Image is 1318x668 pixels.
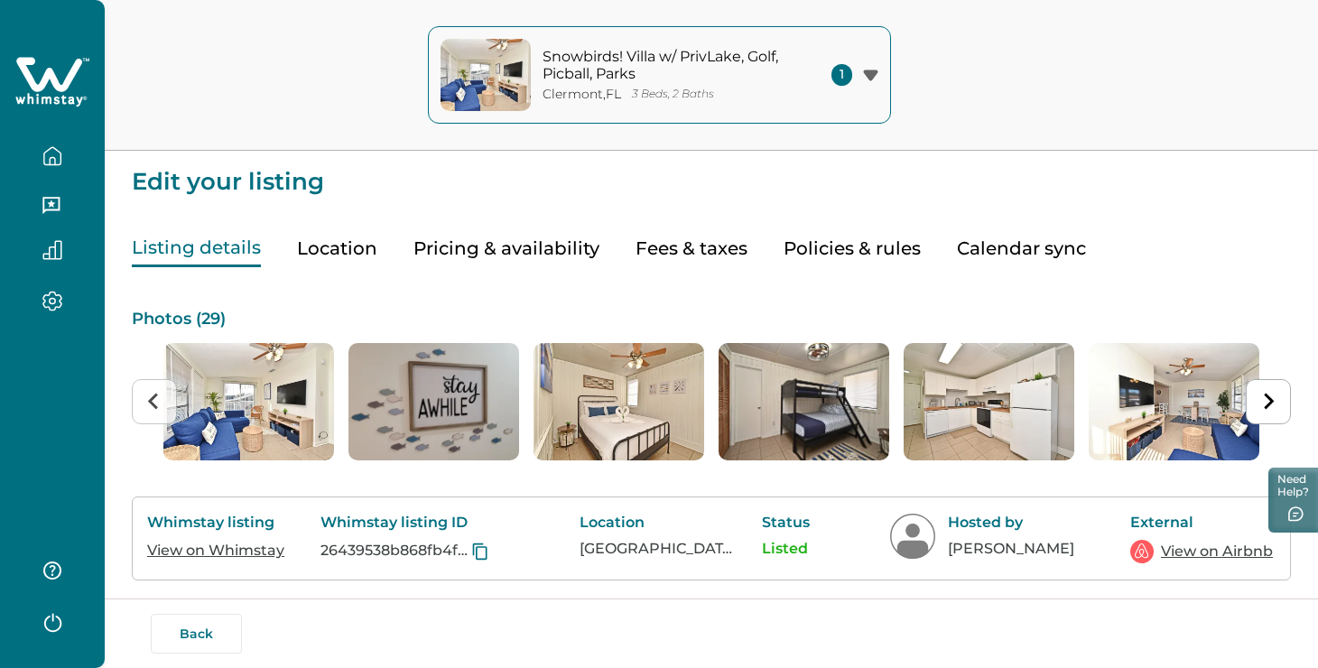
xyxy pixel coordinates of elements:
[348,343,519,460] img: list-photos
[762,540,861,558] p: Listed
[948,540,1101,558] p: [PERSON_NAME]
[348,343,519,460] li: 2 of 29
[147,542,284,559] a: View on Whimstay
[151,614,242,654] button: Back
[534,343,704,460] li: 3 of 29
[534,343,704,460] img: list-photos
[428,26,891,124] button: property-coverSnowbirds! Villa w/ PrivLake, Golf, Picball, ParksClermont,FL3 Beds, 2 Baths1
[297,230,377,267] button: Location
[132,151,1291,194] p: Edit your listing
[147,514,292,532] p: Whimstay listing
[580,514,733,532] p: Location
[413,230,599,267] button: Pricing & availability
[132,311,1291,329] p: Photos ( 29 )
[636,230,747,267] button: Fees & taxes
[719,343,889,460] img: list-photos
[1130,514,1275,532] p: External
[163,343,334,460] img: list-photos
[580,540,733,558] p: [GEOGRAPHIC_DATA], [GEOGRAPHIC_DATA], [GEOGRAPHIC_DATA]
[320,542,468,560] p: 26439538b868fb4fab8931a479090bee
[957,230,1086,267] button: Calendar sync
[632,88,714,101] p: 3 Beds, 2 Baths
[784,230,921,267] button: Policies & rules
[1089,343,1259,460] li: 6 of 29
[831,64,852,86] span: 1
[441,39,531,111] img: property-cover
[132,230,261,267] button: Listing details
[719,343,889,460] li: 4 of 29
[320,514,551,532] p: Whimstay listing ID
[543,87,621,102] p: Clermont , FL
[1161,541,1273,562] a: View on Airbnb
[1246,379,1291,424] button: Next slide
[904,343,1074,460] li: 5 of 29
[163,343,334,460] li: 1 of 29
[132,379,177,424] button: Previous slide
[904,343,1074,460] img: list-photos
[762,514,861,532] p: Status
[1089,343,1259,460] img: list-photos
[543,48,786,83] p: Snowbirds! Villa w/ PrivLake, Golf, Picball, Parks
[948,514,1101,532] p: Hosted by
